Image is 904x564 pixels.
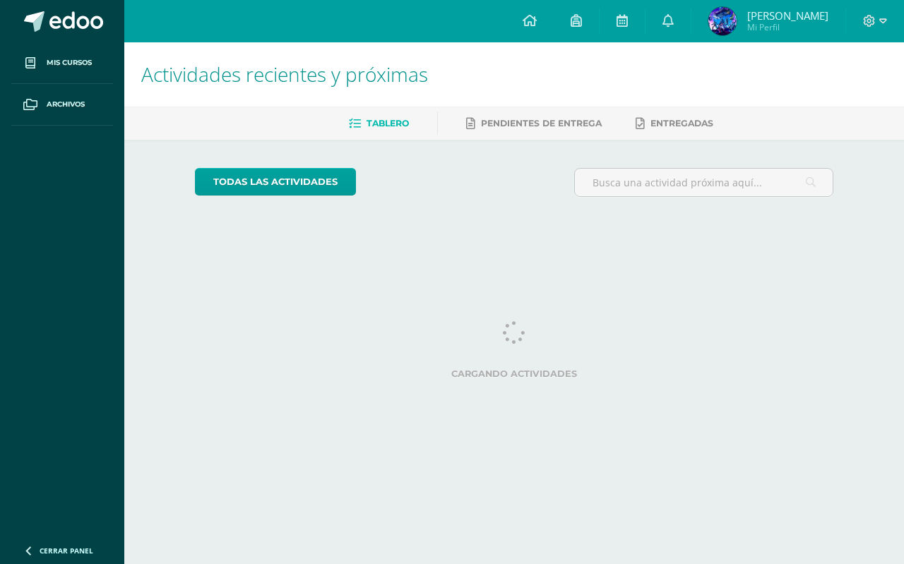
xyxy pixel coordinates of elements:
[47,57,92,68] span: Mis cursos
[367,118,409,128] span: Tablero
[11,84,113,126] a: Archivos
[11,42,113,84] a: Mis cursos
[481,118,602,128] span: Pendientes de entrega
[349,112,409,135] a: Tablero
[195,368,834,379] label: Cargando actividades
[40,546,93,556] span: Cerrar panel
[195,168,356,196] a: todas las Actividades
[650,118,713,128] span: Entregadas
[747,21,828,33] span: Mi Perfil
[47,99,85,110] span: Archivos
[708,7,737,35] img: 648efb2d30ac57ac0d568396767e17b0.png
[466,112,602,135] a: Pendientes de entrega
[636,112,713,135] a: Entregadas
[141,61,428,88] span: Actividades recientes y próximas
[575,169,833,196] input: Busca una actividad próxima aquí...
[747,8,828,23] span: [PERSON_NAME]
